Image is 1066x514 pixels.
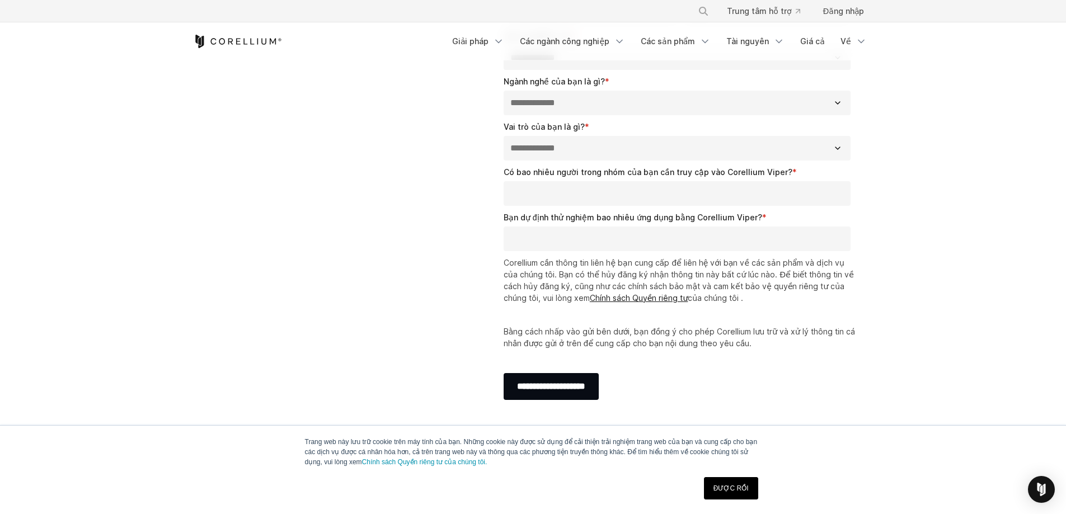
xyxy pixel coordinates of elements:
font: Bằng cách nhấp vào gửi bên dưới, bạn đồng ý cho phép Corellium lưu trữ và xử lý thông tin cá nhân... [504,327,855,348]
button: Tìm kiếm [693,1,713,21]
font: Đăng nhập [823,6,864,16]
font: Vai trò của bạn là gì? [504,122,585,131]
div: Open Intercom Messenger [1028,476,1055,503]
a: Chính sách Quyền riêng tư của chúng tôi. [362,458,487,466]
font: Tài nguyên [726,36,769,46]
font: Các sản phẩm [641,36,695,46]
a: Trang chủ Corellium [193,35,282,48]
font: Có bao nhiêu người trong nhóm của bạn cần truy cập vào Corellium Viper? [504,167,792,177]
font: Corellium cần thông tin liên hệ bạn cung cấp để liên hệ với bạn về các sản phẩm và dịch vụ của ch... [504,258,854,303]
div: Menu điều hướng [445,31,874,51]
font: Bạn dự định thử nghiệm bao nhiêu ứng dụng bằng Corellium Viper? [504,213,762,222]
font: Về [840,36,851,46]
font: Giá cả [800,36,825,46]
a: ĐƯỢC RỒI [704,477,758,499]
font: của chúng tôi . [688,293,743,303]
font: Ngành nghề của bạn là gì? [504,77,605,86]
a: Chính sách Quyền riêng tư [590,293,688,303]
font: Giải pháp [452,36,489,46]
font: ĐƯỢC RỒI [713,484,749,492]
font: Trung tâm hỗ trợ [727,6,791,16]
div: Menu điều hướng [684,1,873,21]
font: Các ngành công nghiệp [520,36,609,46]
font: Trang web này lưu trữ cookie trên máy tính của bạn. Những cookie này được sử dụng để cải thiện tr... [305,438,758,466]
